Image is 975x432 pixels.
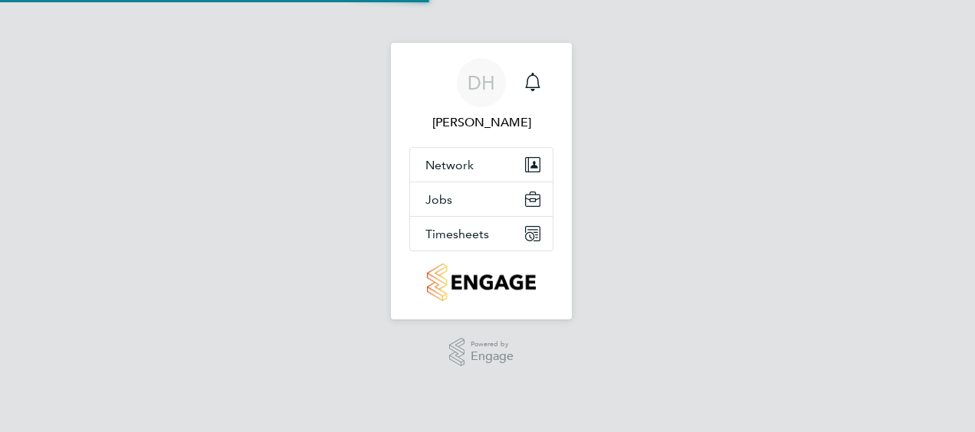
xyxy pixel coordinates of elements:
button: Timesheets [410,217,553,250]
span: Timesheets [425,227,489,241]
span: Powered by [471,338,514,351]
a: Go to home page [409,263,553,301]
button: Jobs [410,182,553,216]
button: Network [410,148,553,182]
span: Network [425,158,474,172]
nav: Main navigation [391,43,572,319]
img: countryside-properties-logo-retina.png [427,263,535,301]
a: DH[PERSON_NAME] [409,58,553,132]
span: DH [468,73,495,93]
a: Powered byEngage [449,338,514,367]
span: David Holden [409,113,553,132]
span: Jobs [425,192,452,207]
span: Engage [471,350,514,363]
